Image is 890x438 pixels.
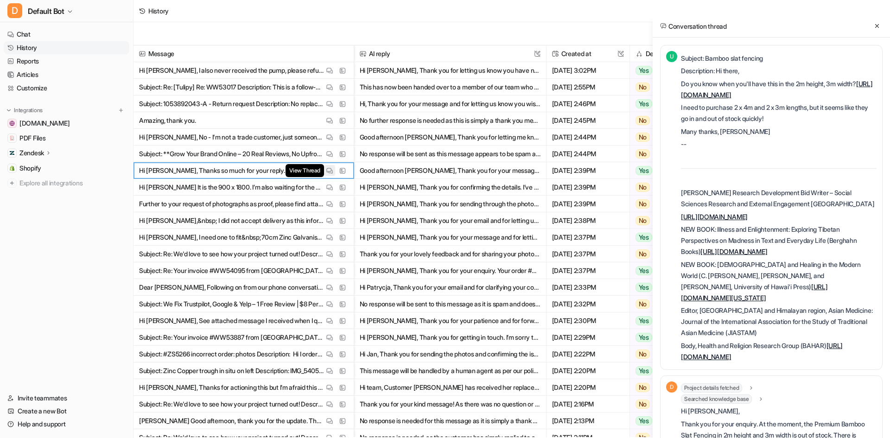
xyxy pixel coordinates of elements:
a: [URL][DOMAIN_NAME][US_STATE] [681,283,828,302]
button: Thank you for your kind message! As there was no question or request, no further reply is needed.... [360,396,540,413]
p: Hi [PERSON_NAME], See attached message I received when I queried only receiving 1 planter parcel.... [139,312,324,329]
p: Amazing, thank you. [139,112,196,129]
span: Yes [636,333,652,342]
img: Shopify [9,165,15,171]
span: Shopify [19,164,41,173]
button: Hi [PERSON_NAME], Thank you for your patience and for forwarding the message regarding your missi... [360,312,540,329]
span: No [636,183,650,192]
button: Yes [630,413,687,429]
button: Hi Jan, Thank you for sending the photos and confirming the issue with your order. I have passed ... [360,346,540,362]
p: [PERSON_NAME] Research Development Bid Writer – Social Sciences Research and External Engagement ... [681,187,877,209]
button: No [630,212,687,229]
p: Hi [PERSON_NAME], [681,406,877,417]
p: Hi [PERSON_NAME], Thanks for actioning this but I’m afraid this order keeps having issues! I have... [139,379,324,396]
button: No response is needed for this message as it is simply a thank you from the customer. The ticket ... [360,413,540,429]
button: No [630,79,687,95]
p: Body, Health and Religion Research Group (BAHAR) [681,340,877,362]
p: I need to purchase 2 x 4m and 2 x 3m lengths, but it seems like they go in and out of stock quickly! [681,102,877,124]
button: No [630,246,687,262]
span: No [636,149,650,159]
button: No further response is needed as this is simply a thank you message. The ticket has been set to p... [360,112,540,129]
span: [DATE] 2:45PM [550,112,626,129]
button: No [630,146,687,162]
span: No [636,199,650,209]
p: Integrations [14,107,43,114]
p: Subject: 1053892043-A - Return request Description: No replacement is required, I wish to return ... [139,95,324,112]
span: AI reply [358,45,542,62]
span: Message [137,45,350,62]
p: Subject: Re: We'd love to see how your project turned out! Description: Just what we wanted, simp... [139,396,324,413]
button: Hi [PERSON_NAME], Thank you for confirming the details. I’ve passed your message on to our team, ... [360,179,540,196]
span: [DATE] 2:16PM [550,396,626,413]
button: This has now been handed over to a member of our team who will review and respond to [PERSON_NAME... [360,79,540,95]
button: No response will be sent as this message appears to be spam and does not require a reply. [360,146,540,162]
img: explore all integrations [7,178,17,188]
button: Hi [PERSON_NAME], Thank you for your email and for letting us know about the situation. As you ha... [360,212,540,229]
span: Yes [636,99,652,108]
span: Yes [636,66,652,75]
button: Good afternoon [PERSON_NAME], Thank you for letting me know. I completely understand how disappoi... [360,129,540,146]
button: Yes [630,62,687,79]
p: Subject: **Grow Your Brand Online – 20 Real Reviews, No Upfront Cost This August** Description: B... [139,146,324,162]
span: [DATE] 2:39PM [550,196,626,212]
span: No [636,116,650,125]
a: Reports [4,55,129,68]
a: wovenwood.co.uk[DOMAIN_NAME] [4,117,129,130]
a: History [4,41,129,54]
button: Thank you for your lovely feedback and for sharing your photos with us! We're delighted to hear t... [360,246,540,262]
button: No [630,179,687,196]
span: Yes [636,233,652,242]
p: Do you know when you'll have this in the 2m height, 3m width? [681,78,877,101]
button: Good afternoon [PERSON_NAME], Thank you for your message, and I completely understand your frustr... [360,162,540,179]
span: Searched knowledge base [681,394,752,404]
button: Hi [PERSON_NAME], Thank you for letting us know you have not received the pump as well. I have pa... [360,62,540,79]
span: [DATE] 2:39PM [550,179,626,196]
span: View Thread [286,164,324,177]
span: [DATE] 2:44PM [550,146,626,162]
span: No [636,299,650,309]
span: [DATE] 2:37PM [550,262,626,279]
p: Subject: Re: Your invoice #WW53887 from [GEOGRAPHIC_DATA] Description: Good afternoon I have rece... [139,329,324,346]
span: [DATE] 2:39PM [550,162,626,179]
p: Subject: Re: We'd love to see how your project turned out! Description: Hello, We had 3 x IBC’s (... [139,246,324,262]
span: [DATE] 2:44PM [550,129,626,146]
a: [URL][DOMAIN_NAME] [681,213,748,221]
p: Description: Hi there, [681,65,877,76]
span: Yes [636,283,652,292]
span: [DATE] 2:37PM [550,229,626,246]
span: [DATE] 2:33PM [550,279,626,296]
span: [DATE] 2:32PM [550,296,626,312]
img: wovenwood.co.uk [9,121,15,126]
p: Hi [PERSON_NAME],&nbsp; I did not accept delivery as this information was not shared with me, the... [139,212,324,229]
div: History [148,6,169,16]
span: Yes [636,166,652,175]
a: [URL][DOMAIN_NAME] [700,248,767,255]
span: No [636,400,650,409]
span: U [666,51,677,62]
button: No [630,346,687,362]
img: menu_add.svg [118,107,124,114]
span: [DOMAIN_NAME] [19,119,70,128]
span: Yes [636,416,652,425]
span: [DATE] 2:20PM [550,362,626,379]
button: Yes [630,229,687,246]
a: Customize [4,82,129,95]
button: Hi [PERSON_NAME], Thank you for your message and for letting me know the exact planter. The corre... [360,229,540,246]
button: Yes [630,162,687,179]
p: Hi [PERSON_NAME], I also never received the pump, please refund this also. Thanks, [PERSON_NAME]; [139,62,324,79]
button: Hi [PERSON_NAME], Thank you for sending through the photographs. I’m very sorry for all the issue... [360,196,540,212]
a: ShopifyShopify [4,162,129,175]
button: No response will be sent to this message as it is spam and does not require a reply. [360,296,540,312]
button: Integrations [4,106,45,115]
span: Yes [636,266,652,275]
button: No [630,296,687,312]
span: D [666,381,677,393]
a: PDF FilesPDF Files [4,132,129,145]
button: No [630,396,687,413]
p: Hi [PERSON_NAME] It is the 900 x 1800. I’m also waiting for the 4 outstanding posts to be deliver... [139,179,324,196]
span: No [636,133,650,142]
p: Many thanks, [PERSON_NAME] [681,126,877,137]
p: Hi [PERSON_NAME], I need one to fit&nbsp;70cm Zinc Galvanised Copper Tapered Square Planter, that... [139,229,324,246]
p: Subject: #ZS5266 incorrect order: photos Description: ﻿ Hi I ordered the sail shade in ivory and ... [139,346,324,362]
span: PDF Files [19,133,45,143]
